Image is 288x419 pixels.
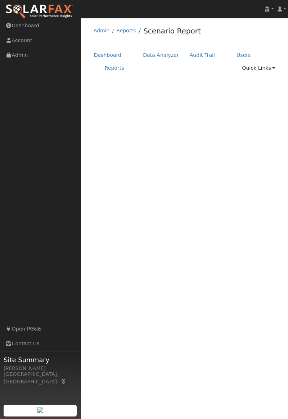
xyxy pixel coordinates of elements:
[89,49,127,62] a: Dashboard
[94,28,110,33] a: Admin
[237,62,280,75] a: Quick Links
[138,49,184,62] a: Data Analyzer
[184,49,220,62] a: Audit Trail
[99,62,130,75] a: Reports
[231,49,256,62] a: Users
[116,28,136,33] a: Reports
[143,27,201,35] a: Scenario Report
[4,370,77,386] div: [GEOGRAPHIC_DATA], [GEOGRAPHIC_DATA]
[37,407,43,413] img: retrieve
[4,355,77,365] span: Site Summary
[4,365,77,372] div: [PERSON_NAME]
[60,379,67,384] a: Map
[5,4,73,19] img: SolarFax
